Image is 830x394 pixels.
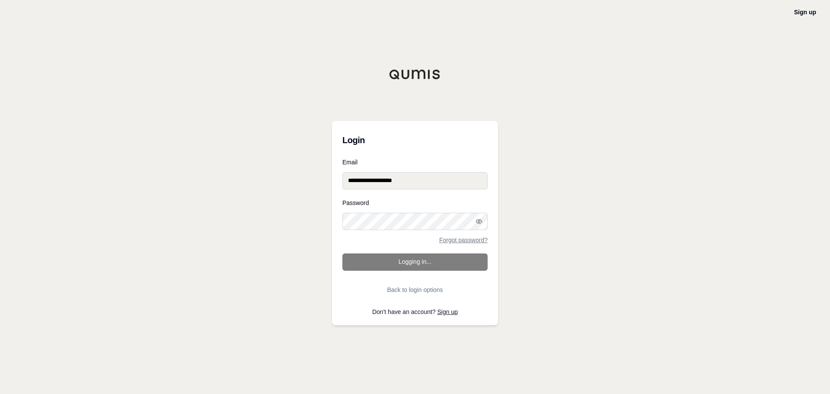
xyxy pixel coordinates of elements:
[342,159,488,165] label: Email
[437,308,458,315] a: Sign up
[439,237,488,243] a: Forgot password?
[794,9,816,16] a: Sign up
[342,281,488,298] button: Back to login options
[342,131,488,149] h3: Login
[389,69,441,80] img: Qumis
[342,309,488,315] p: Don't have an account?
[342,200,488,206] label: Password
